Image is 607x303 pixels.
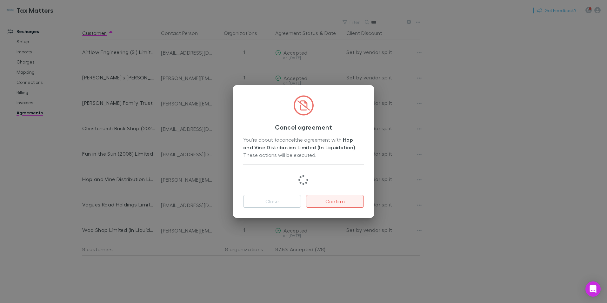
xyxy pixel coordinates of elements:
button: Close [243,195,301,208]
h3: Cancel agreement [243,123,364,131]
div: You’re about to cancel the agreement with . These actions will be executed: [243,136,364,159]
button: Confirm [306,195,364,208]
strong: Hop and Vine Distribution Limited (In Liquidation) [243,137,355,151]
img: CircledFileSlash.svg [293,95,314,116]
div: Open Intercom Messenger [585,281,601,297]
